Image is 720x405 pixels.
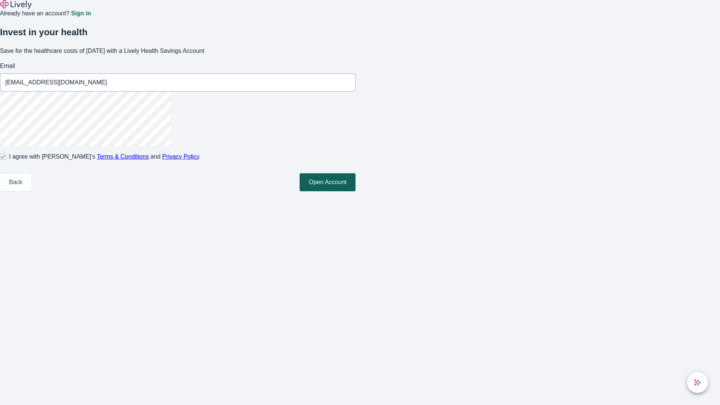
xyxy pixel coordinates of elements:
a: Sign in [71,10,91,16]
a: Terms & Conditions [97,153,149,160]
svg: Lively AI Assistant [694,379,701,386]
button: chat [687,372,708,393]
span: I agree with [PERSON_NAME]’s and [9,152,199,161]
button: Open Account [300,173,355,191]
a: Privacy Policy [162,153,200,160]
